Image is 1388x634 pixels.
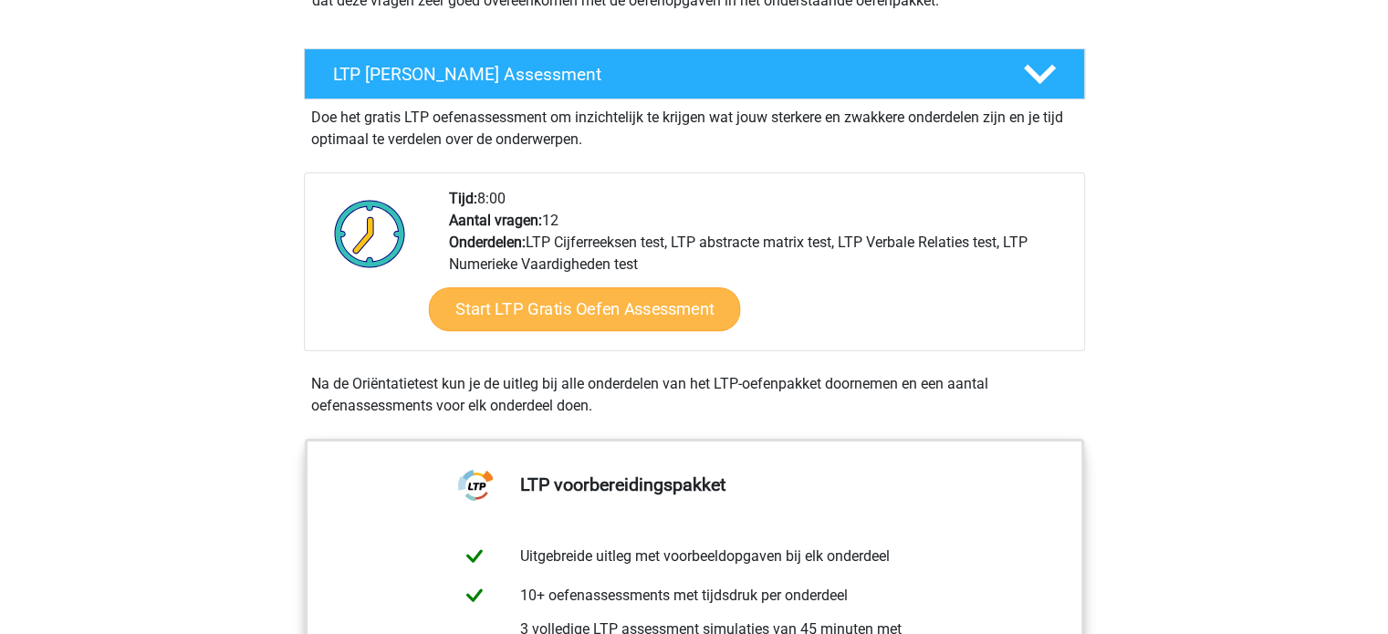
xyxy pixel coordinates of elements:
[449,212,542,229] b: Aantal vragen:
[428,287,740,331] a: Start LTP Gratis Oefen Assessment
[304,99,1085,151] div: Doe het gratis LTP oefenassessment om inzichtelijk te krijgen wat jouw sterkere en zwakkere onder...
[304,373,1085,417] div: Na de Oriëntatietest kun je de uitleg bij alle onderdelen van het LTP-oefenpakket doornemen en ee...
[297,48,1092,99] a: LTP [PERSON_NAME] Assessment
[449,234,526,251] b: Onderdelen:
[324,188,416,279] img: Klok
[333,64,994,85] h4: LTP [PERSON_NAME] Assessment
[435,188,1083,350] div: 8:00 12 LTP Cijferreeksen test, LTP abstracte matrix test, LTP Verbale Relaties test, LTP Numerie...
[449,190,477,207] b: Tijd:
